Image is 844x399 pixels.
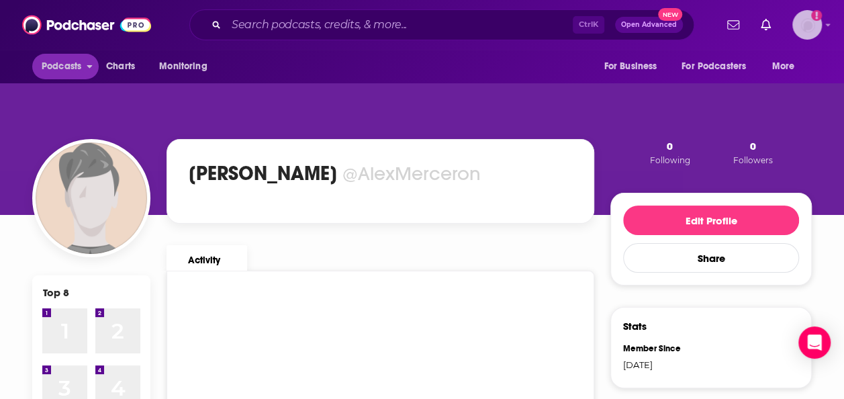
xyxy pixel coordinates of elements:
[811,10,822,21] svg: Add a profile image
[722,13,745,36] a: Show notifications dropdown
[729,139,777,166] button: 0Followers
[42,57,81,76] span: Podcasts
[189,161,337,185] h1: [PERSON_NAME]
[772,57,795,76] span: More
[798,326,831,359] div: Open Intercom Messenger
[667,140,673,152] span: 0
[150,54,224,79] button: open menu
[623,243,799,273] button: Share
[792,10,822,40] img: User Profile
[623,206,799,235] button: Edit Profile
[645,139,694,166] button: 0Following
[342,162,481,185] div: @AlexMerceron
[673,54,765,79] button: open menu
[106,57,135,76] span: Charts
[167,245,247,271] a: Activity
[682,57,746,76] span: For Podcasters
[189,9,694,40] div: Search podcasts, credits, & more...
[623,320,647,332] h3: Stats
[159,57,207,76] span: Monitoring
[226,14,573,36] input: Search podcasts, credits, & more...
[623,359,702,370] div: [DATE]
[615,17,683,33] button: Open AdvancedNew
[763,54,812,79] button: open menu
[623,343,702,354] div: Member Since
[97,54,143,79] a: Charts
[755,13,776,36] a: Show notifications dropdown
[573,16,604,34] span: Ctrl K
[43,286,69,299] div: Top 8
[792,10,822,40] button: Show profile menu
[658,8,682,21] span: New
[733,155,773,165] span: Followers
[22,12,151,38] img: Podchaser - Follow, Share and Rate Podcasts
[594,54,673,79] button: open menu
[36,142,147,254] img: Alexandra M. Merceron
[649,155,690,165] span: Following
[32,54,99,79] button: open menu
[604,57,657,76] span: For Business
[750,140,756,152] span: 0
[792,10,822,40] span: Logged in as AlexMerceron
[621,21,677,28] span: Open Advanced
